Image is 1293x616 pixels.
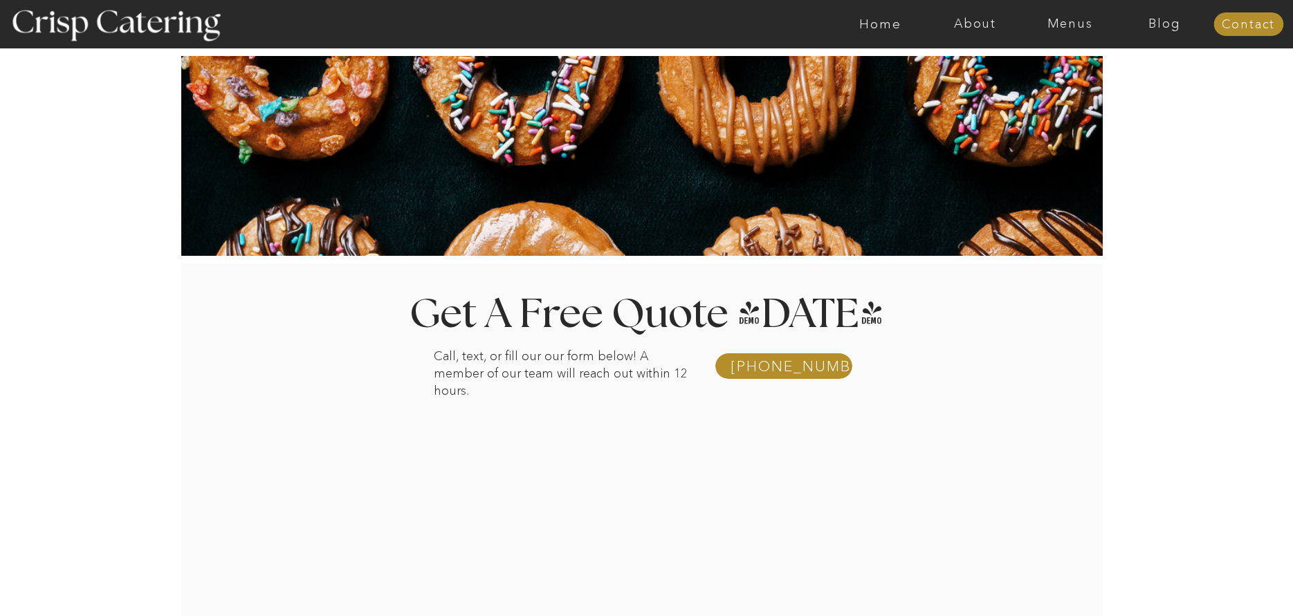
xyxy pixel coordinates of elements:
a: Menus [1023,17,1117,31]
h1: Get A Free Quote [DATE] [374,295,920,335]
iframe: podium webchat widget bubble [1155,547,1293,616]
a: [PHONE_NUMBER] [731,359,841,374]
a: About [928,17,1023,31]
a: Home [833,17,928,31]
p: Call, text, or fill our our form below! A member of our team will reach out within 12 hours. [434,348,697,361]
a: Blog [1117,17,1212,31]
a: Contact [1213,18,1283,32]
